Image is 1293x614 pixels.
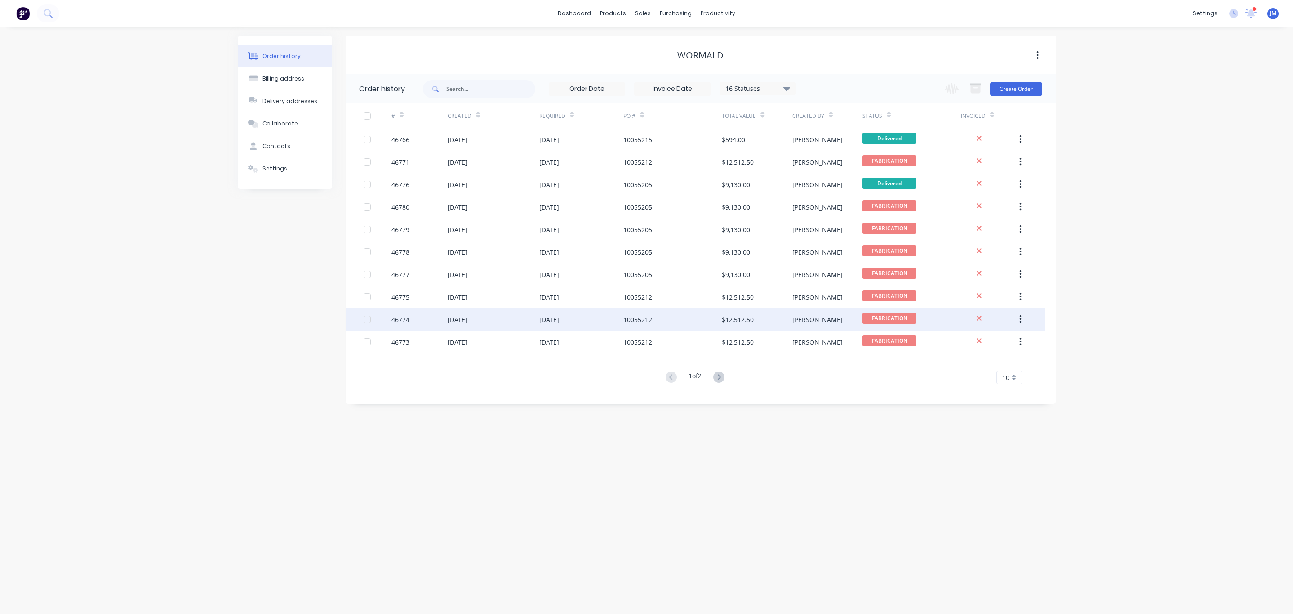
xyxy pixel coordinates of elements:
[262,120,298,128] div: Collaborate
[722,270,750,279] div: $9,130.00
[238,112,332,135] button: Collaborate
[720,84,795,94] div: 16 Statuses
[549,82,625,96] input: Order Date
[448,247,467,257] div: [DATE]
[359,84,405,94] div: Order history
[448,202,467,212] div: [DATE]
[792,315,843,324] div: [PERSON_NAME]
[792,270,843,279] div: [PERSON_NAME]
[862,290,916,301] span: FABRICATION
[262,165,287,173] div: Settings
[862,268,916,279] span: FABRICATION
[391,180,409,189] div: 46776
[448,180,467,189] div: [DATE]
[539,270,559,279] div: [DATE]
[623,202,652,212] div: 10055205
[539,292,559,302] div: [DATE]
[391,157,409,167] div: 46771
[391,247,409,257] div: 46778
[448,225,467,234] div: [DATE]
[539,202,559,212] div: [DATE]
[961,112,986,120] div: Invoiced
[623,337,652,347] div: 10055212
[448,157,467,167] div: [DATE]
[539,225,559,234] div: [DATE]
[623,157,652,167] div: 10055212
[722,103,792,128] div: Total Value
[689,371,702,384] div: 1 of 2
[961,103,1017,128] div: Invoiced
[635,82,710,96] input: Invoice Date
[539,135,559,144] div: [DATE]
[792,112,824,120] div: Created By
[539,337,559,347] div: [DATE]
[862,178,916,189] span: Delivered
[722,337,754,347] div: $12,512.50
[862,223,916,234] span: FABRICATION
[391,103,448,128] div: #
[792,337,843,347] div: [PERSON_NAME]
[539,247,559,257] div: [DATE]
[722,292,754,302] div: $12,512.50
[623,315,652,324] div: 10055212
[391,112,395,120] div: #
[446,80,535,98] input: Search...
[539,315,559,324] div: [DATE]
[1188,7,1222,20] div: settings
[262,75,304,83] div: Billing address
[448,135,467,144] div: [DATE]
[238,67,332,90] button: Billing address
[623,103,722,128] div: PO #
[722,180,750,189] div: $9,130.00
[448,292,467,302] div: [DATE]
[391,292,409,302] div: 46775
[448,315,467,324] div: [DATE]
[238,135,332,157] button: Contacts
[792,202,843,212] div: [PERSON_NAME]
[391,337,409,347] div: 46773
[862,313,916,324] span: FABRICATION
[862,133,916,144] span: Delivered
[448,103,539,128] div: Created
[595,7,631,20] div: products
[862,103,961,128] div: Status
[391,135,409,144] div: 46766
[1002,373,1009,382] span: 10
[238,157,332,180] button: Settings
[391,270,409,279] div: 46777
[862,200,916,211] span: FABRICATION
[722,157,754,167] div: $12,512.50
[262,52,301,60] div: Order history
[792,247,843,257] div: [PERSON_NAME]
[862,155,916,166] span: FABRICATION
[238,90,332,112] button: Delivery addresses
[1270,9,1276,18] span: JM
[862,245,916,256] span: FABRICATION
[623,247,652,257] div: 10055205
[391,315,409,324] div: 46774
[553,7,595,20] a: dashboard
[539,180,559,189] div: [DATE]
[238,45,332,67] button: Order history
[722,315,754,324] div: $12,512.50
[623,180,652,189] div: 10055205
[262,97,317,105] div: Delivery addresses
[722,112,756,120] div: Total Value
[990,82,1042,96] button: Create Order
[623,292,652,302] div: 10055212
[16,7,30,20] img: Factory
[262,142,290,150] div: Contacts
[677,50,724,61] div: WORMALD
[696,7,740,20] div: productivity
[792,180,843,189] div: [PERSON_NAME]
[722,225,750,234] div: $9,130.00
[391,202,409,212] div: 46780
[539,112,565,120] div: Required
[448,337,467,347] div: [DATE]
[862,112,882,120] div: Status
[792,103,862,128] div: Created By
[448,270,467,279] div: [DATE]
[539,103,624,128] div: Required
[448,112,471,120] div: Created
[623,135,652,144] div: 10055215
